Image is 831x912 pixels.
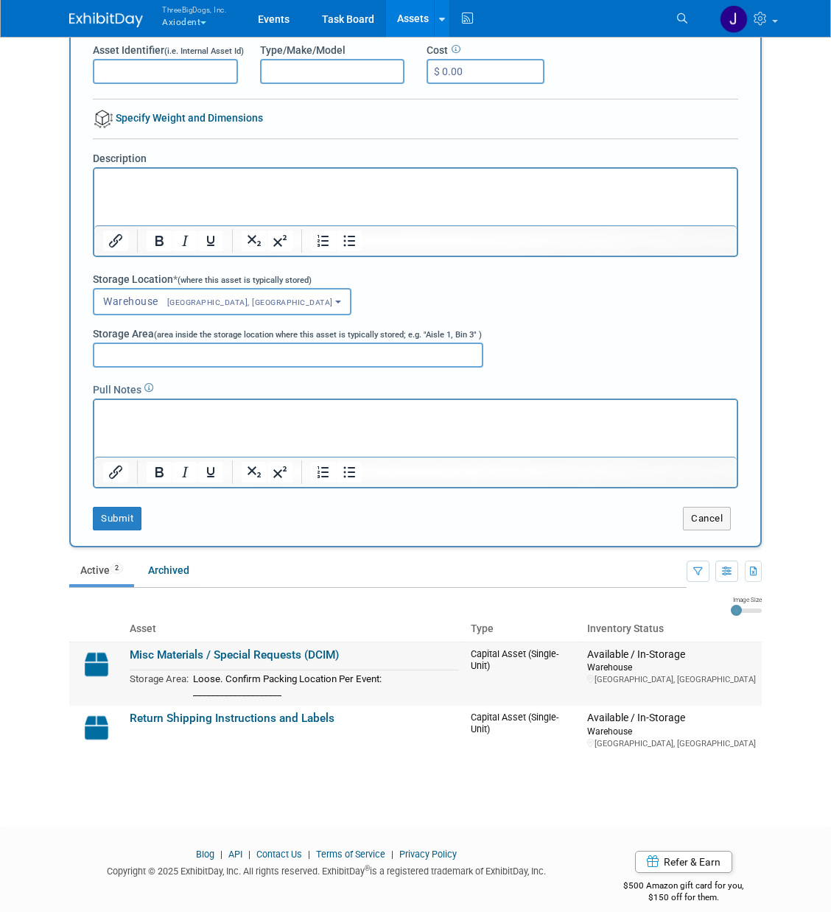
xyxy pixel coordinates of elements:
[427,44,448,56] span: Cost
[256,849,302,860] a: Contact Us
[337,231,362,251] button: Bullet list
[267,462,292,483] button: Superscript
[93,43,238,57] label: Asset Identifier
[94,110,113,128] img: bvolume.png
[164,46,244,56] span: (i.e. Internal Asset Id)
[94,169,737,225] iframe: Rich Text Area
[399,849,457,860] a: Privacy Policy
[178,276,312,285] span: (where this asset is typically stored)
[103,231,128,251] button: Insert/edit link
[130,648,339,662] a: Misc Materials / Special Requests (DCIM)
[75,712,118,744] img: Capital-Asset-Icon-2.png
[69,861,583,878] div: Copyright © 2025 ExhibitDay, Inc. All rights reserved. ExhibitDay is a registered trademark of Ex...
[137,556,200,584] a: Archived
[196,849,214,860] a: Blog
[242,462,267,483] button: Subscript
[93,112,263,124] a: Specify Weight and Dimensions
[304,849,314,860] span: |
[93,272,312,287] label: Storage Location
[606,870,762,904] div: $500 Amazon gift card for you,
[587,725,756,737] div: Warehouse
[93,326,482,341] label: Storage Area
[189,670,459,701] td: Loose. Confirm Packing Location Per Event: ____________________
[587,712,756,725] div: Available / In-Storage
[103,295,333,307] span: Warehouse
[242,231,267,251] button: Subscript
[683,507,731,530] button: Cancel
[147,462,172,483] button: Bold
[267,231,292,251] button: Superscript
[198,462,223,483] button: Underline
[311,231,336,251] button: Numbered list
[587,738,756,749] div: [GEOGRAPHIC_DATA], [GEOGRAPHIC_DATA]
[465,642,581,706] td: Capital Asset (Single-Unit)
[228,849,242,860] a: API
[75,648,118,681] img: Capital-Asset-Icon-2.png
[587,648,756,662] div: Available / In-Storage
[103,462,128,483] button: Insert/edit link
[130,712,334,725] a: Return Shipping Instructions and Labels
[731,595,762,604] div: Image Size
[587,661,756,673] div: Warehouse
[587,674,756,685] div: [GEOGRAPHIC_DATA], [GEOGRAPHIC_DATA]
[69,556,134,584] a: Active2
[316,849,385,860] a: Terms of Service
[245,849,254,860] span: |
[93,507,141,530] button: Submit
[465,617,581,642] th: Type
[162,2,226,16] span: ThreeBigDogs, Inc.
[198,231,223,251] button: Underline
[124,617,465,642] th: Asset
[94,400,737,457] iframe: Rich Text Area
[311,462,336,483] button: Numbered list
[69,13,143,27] img: ExhibitDay
[720,5,748,33] img: Justin Newborn
[172,231,197,251] button: Italic
[337,462,362,483] button: Bullet list
[365,864,370,872] sup: ®
[130,673,189,684] span: Storage Area:
[158,298,333,307] span: [GEOGRAPHIC_DATA], [GEOGRAPHIC_DATA]
[172,462,197,483] button: Italic
[465,706,581,754] td: Capital Asset (Single-Unit)
[147,231,172,251] button: Bold
[154,330,482,340] span: (area inside the storage location where this asset is typically stored; e.g. "Aisle 1, Bin 3" )
[93,379,738,397] div: Pull Notes
[388,849,397,860] span: |
[111,563,123,574] span: 2
[606,891,762,904] div: $150 off for them.
[635,851,732,873] a: Refer & Earn
[93,288,351,315] button: Warehouse[GEOGRAPHIC_DATA], [GEOGRAPHIC_DATA]
[217,849,226,860] span: |
[93,151,147,166] label: Description
[260,43,346,57] label: Type/Make/Model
